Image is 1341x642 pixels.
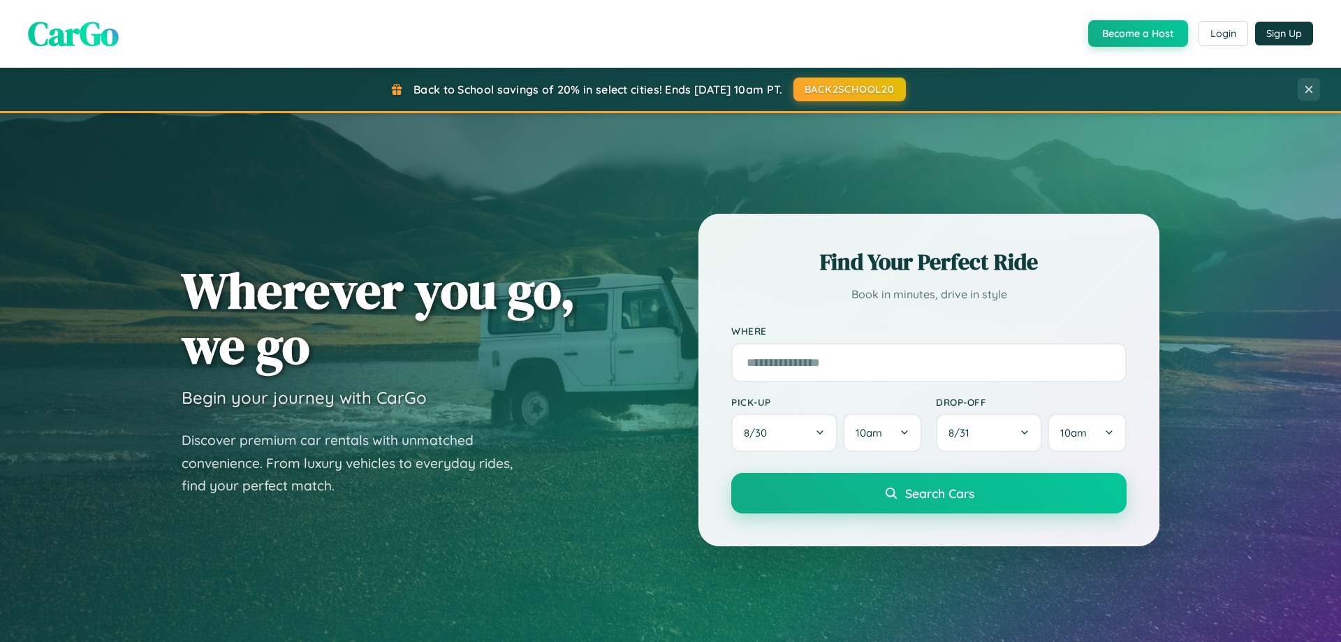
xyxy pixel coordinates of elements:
label: Where [731,326,1127,337]
button: 8/30 [731,414,837,452]
button: 8/31 [936,414,1042,452]
p: Book in minutes, drive in style [731,284,1127,305]
button: BACK2SCHOOL20 [793,78,906,101]
button: Search Cars [731,473,1127,513]
button: Become a Host [1088,20,1188,47]
h3: Begin your journey with CarGo [182,387,427,408]
span: 8 / 30 [744,426,774,439]
button: Sign Up [1255,22,1313,45]
button: 10am [843,414,922,452]
button: 10am [1048,414,1127,452]
h1: Wherever you go, we go [182,263,576,373]
span: Search Cars [905,486,974,501]
p: Discover premium car rentals with unmatched convenience. From luxury vehicles to everyday rides, ... [182,429,531,497]
h2: Find Your Perfect Ride [731,247,1127,277]
label: Drop-off [936,396,1127,408]
span: 8 / 31 [948,426,976,439]
span: Back to School savings of 20% in select cities! Ends [DATE] 10am PT. [413,82,782,96]
span: CarGo [28,10,119,57]
span: 10am [856,426,882,439]
button: Login [1199,21,1248,46]
label: Pick-up [731,396,922,408]
span: 10am [1060,426,1087,439]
